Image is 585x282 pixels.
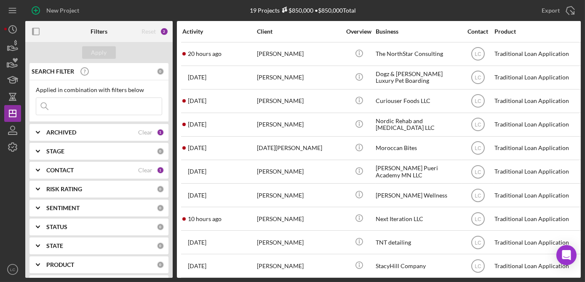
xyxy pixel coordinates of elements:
[376,161,460,183] div: [PERSON_NAME] Pueri Academy MN LLC
[533,2,581,19] button: Export
[542,2,560,19] div: Export
[494,208,579,230] div: Traditional Loan Application
[157,223,164,231] div: 0
[188,145,206,151] time: 2025-10-07 15:27
[188,263,206,269] time: 2025-10-02 15:30
[475,192,481,198] text: LC
[188,239,206,246] time: 2025-10-01 16:49
[157,68,164,75] div: 0
[475,51,481,57] text: LC
[257,90,341,112] div: [PERSON_NAME]
[160,27,168,36] div: 2
[494,113,579,136] div: Traditional Loan Application
[157,261,164,269] div: 0
[46,186,82,192] b: RISK RATING
[556,245,577,265] div: Open Intercom Messenger
[257,113,341,136] div: [PERSON_NAME]
[257,161,341,183] div: [PERSON_NAME]
[46,129,76,136] b: ARCHIVED
[376,43,460,65] div: The NorthStar Consulting
[188,50,222,57] time: 2025-10-13 16:37
[46,224,67,230] b: STATUS
[257,28,341,35] div: Client
[376,28,460,35] div: Business
[376,90,460,112] div: Curiouser Foods LLC
[250,7,356,14] div: 19 Projects • $850,000 Total
[475,145,481,151] text: LC
[494,66,579,89] div: Traditional Loan Application
[188,121,206,128] time: 2025-10-09 17:50
[91,28,107,35] b: Filters
[475,122,481,128] text: LC
[46,261,74,268] b: PRODUCT
[494,90,579,112] div: Traditional Loan Application
[475,240,481,245] text: LC
[46,167,74,174] b: CONTACT
[376,255,460,277] div: StacyHill Company
[46,2,79,19] div: New Project
[376,231,460,253] div: TNT detailing
[157,129,164,136] div: 1
[475,98,481,104] text: LC
[257,66,341,89] div: [PERSON_NAME]
[462,28,494,35] div: Contact
[188,216,222,222] time: 2025-10-14 02:21
[257,184,341,206] div: [PERSON_NAME]
[494,28,579,35] div: Product
[376,184,460,206] div: [PERSON_NAME] Wellness
[138,129,152,136] div: Clear
[376,113,460,136] div: Nordic Rehab and [MEDICAL_DATA] LLC
[188,74,206,81] time: 2025-10-09 18:15
[25,2,88,19] button: New Project
[157,242,164,250] div: 0
[475,216,481,222] text: LC
[343,28,375,35] div: Overview
[142,28,156,35] div: Reset
[188,98,206,104] time: 2025-10-09 20:32
[10,267,15,272] text: LC
[475,169,481,175] text: LC
[188,168,206,175] time: 2025-10-07 23:31
[376,66,460,89] div: Dogz & [PERSON_NAME] Luxury Pet Boarding
[494,137,579,159] div: Traditional Loan Application
[157,148,164,155] div: 0
[157,204,164,212] div: 0
[280,7,314,14] div: $850,000
[138,167,152,174] div: Clear
[257,137,341,159] div: [DATE][PERSON_NAME]
[157,166,164,174] div: 1
[257,208,341,230] div: [PERSON_NAME]
[36,87,162,93] div: Applied in combination with filters below
[494,184,579,206] div: Traditional Loan Application
[46,205,80,211] b: SENTIMENT
[494,231,579,253] div: Traditional Loan Application
[182,28,256,35] div: Activity
[157,185,164,193] div: 0
[494,255,579,277] div: Traditional Loan Application
[475,75,481,81] text: LC
[32,68,74,75] b: SEARCH FILTER
[4,261,21,278] button: LC
[376,208,460,230] div: Next Iteration LLC
[475,263,481,269] text: LC
[376,137,460,159] div: Moroccan Bites
[82,46,116,59] button: Apply
[46,242,63,249] b: STATE
[188,192,206,199] time: 2025-10-07 14:14
[257,231,341,253] div: [PERSON_NAME]
[257,255,341,277] div: [PERSON_NAME]
[494,43,579,65] div: Traditional Loan Application
[91,46,107,59] div: Apply
[257,43,341,65] div: [PERSON_NAME]
[494,161,579,183] div: Traditional Loan Application
[46,148,64,155] b: STAGE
